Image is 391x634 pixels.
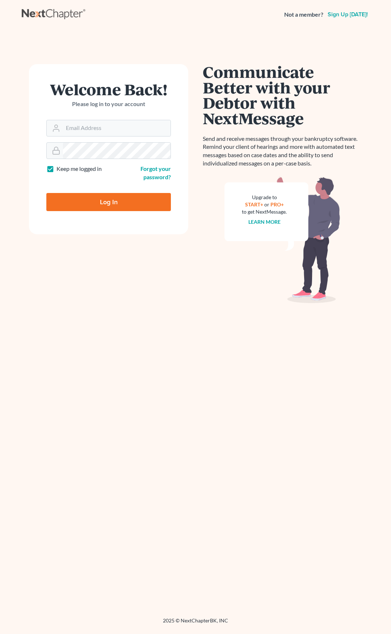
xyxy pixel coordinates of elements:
strong: Not a member? [284,11,323,19]
a: PRO+ [270,201,284,207]
h1: Communicate Better with your Debtor with NextMessage [203,64,362,126]
a: Sign up [DATE]! [326,12,369,17]
p: Please log in to your account [46,100,171,108]
input: Log In [46,193,171,211]
a: Learn more [248,219,281,225]
input: Email Address [63,120,171,136]
img: nextmessage_bg-59042aed3d76b12b5cd301f8e5b87938c9018125f34e5fa2b7a6b67550977c72.svg [224,176,340,303]
p: Send and receive messages through your bankruptcy software. Remind your client of hearings and mo... [203,135,362,168]
a: Forgot your password? [140,165,171,180]
div: Upgrade to [242,194,287,201]
div: to get NextMessage. [242,208,287,215]
label: Keep me logged in [56,165,102,173]
div: 2025 © NextChapterBK, INC [22,617,369,630]
span: or [264,201,269,207]
a: START+ [245,201,263,207]
h1: Welcome Back! [46,81,171,97]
